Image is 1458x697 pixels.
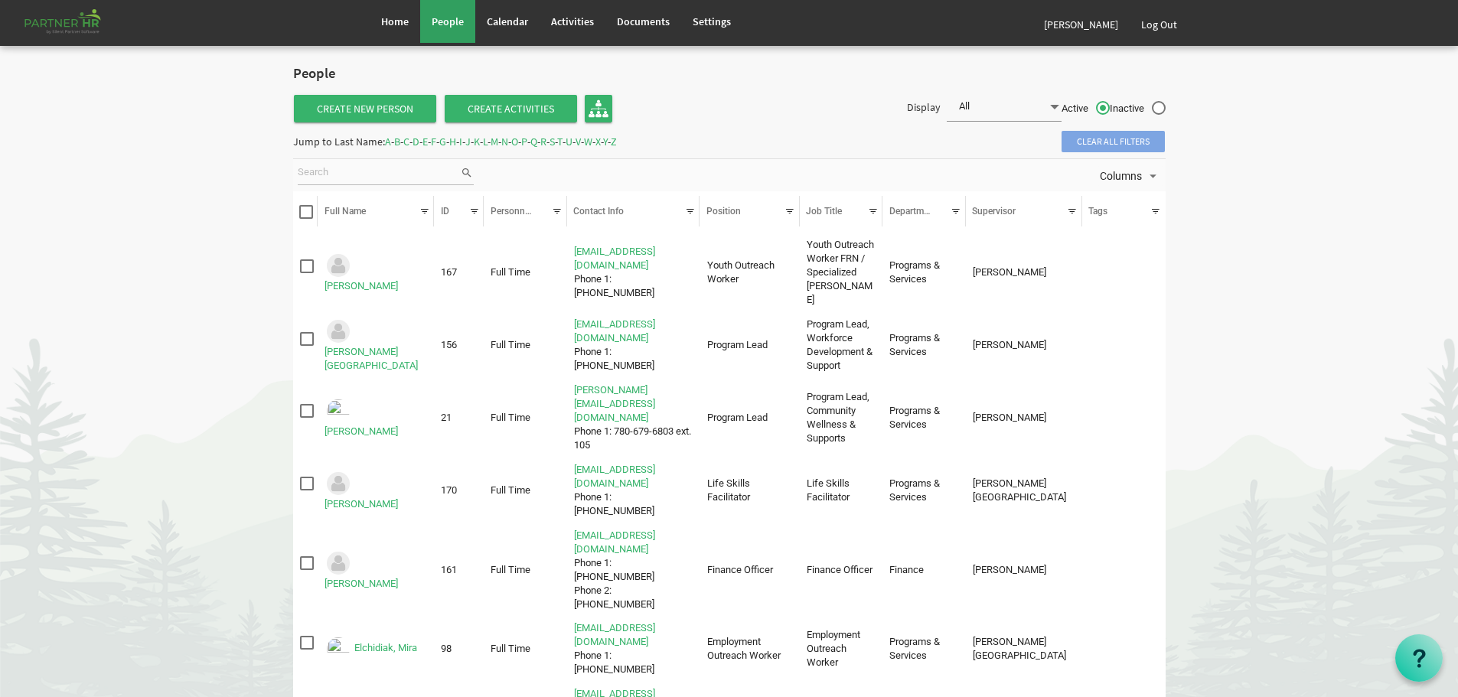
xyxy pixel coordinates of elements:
span: V [576,135,581,148]
a: [PERSON_NAME] [325,280,398,292]
span: H [449,135,456,148]
span: Q [530,135,537,148]
button: Columns [1098,166,1163,186]
span: P [521,135,527,148]
td: Full Time column header Personnel Type [484,236,567,311]
a: [EMAIL_ADDRESS][DOMAIN_NAME] [574,464,655,489]
span: Job Title [806,206,842,217]
td: Programs & Services column header Departments [882,460,966,521]
img: Could not locate image [325,318,352,345]
span: Z [611,135,617,148]
td: Full Time column header Personnel Type [484,526,567,614]
span: N [501,135,508,148]
span: Personnel Type [491,206,554,217]
td: 98 column header ID [434,618,484,679]
span: C [403,135,409,148]
a: [PERSON_NAME] [325,498,398,510]
span: Clear all filters [1062,131,1165,152]
div: Columns [1098,159,1163,191]
td: checkbox [293,380,318,455]
span: Departments [889,206,941,217]
td: checkbox [293,314,318,376]
td: checkbox [293,526,318,614]
td: Cardinal, Amy is template cell column header Full Name [318,380,434,455]
a: [PERSON_NAME][GEOGRAPHIC_DATA] [325,346,418,371]
td: megana@theopendoors.caPhone 1: 780-360-3868 is template cell column header Contact Info [567,236,700,311]
a: [EMAIL_ADDRESS][DOMAIN_NAME] [574,318,655,344]
span: F [431,135,436,148]
td: Cardinal, Amy column header Supervisor [966,236,1082,311]
td: 161 column header ID [434,526,484,614]
a: Organisation Chart [585,95,612,122]
div: Search [295,159,477,191]
td: deannac@theopendoors.caPhone 1: 780-679-8836 is template cell column header Contact Info [567,460,700,521]
td: Life Skills Facilitator column header Job Title [800,460,883,521]
span: I [459,135,462,148]
span: L [483,135,488,148]
a: Create New Person [294,95,436,122]
td: Programs & Services column header Departments [882,618,966,679]
span: W [584,135,592,148]
td: mirae@theopendoors.caPhone 1: 780-679-6803 is template cell column header Contact Info [567,618,700,679]
td: 170 column header ID [434,460,484,521]
td: fernandod@theopendoors.caPhone 1: 780-679-6803 ext 108Phone 2: 780-678-6130 is template cell colu... [567,526,700,614]
td: Life Skills Facilitator column header Position [700,460,799,521]
span: Position [706,206,741,217]
span: A [385,135,391,148]
td: Program Lead, Workforce Development & Support column header Job Title [800,314,883,376]
span: B [394,135,400,148]
input: Search [298,161,460,184]
td: Full Time column header Personnel Type [484,618,567,679]
td: 167 column header ID [434,236,484,311]
td: Cox, Deanna is template cell column header Full Name [318,460,434,521]
img: org-chart.svg [589,99,608,119]
a: [EMAIL_ADDRESS][DOMAIN_NAME] [574,529,655,555]
td: Garcia, Mylene column header Supervisor [966,380,1082,455]
td: Programs & Services column header Departments [882,236,966,311]
span: Active [1062,102,1110,116]
a: [PERSON_NAME] [1032,3,1130,46]
td: 21 column header ID [434,380,484,455]
img: Could not locate image [325,252,352,279]
a: Log Out [1130,3,1189,46]
td: Youth Outreach Worker column header Position [700,236,799,311]
span: Home [381,15,409,28]
td: column header Tags [1082,236,1166,311]
span: G [439,135,446,148]
span: ID [441,206,449,217]
a: Elchidiak, Mira [354,643,417,654]
a: [PERSON_NAME][EMAIL_ADDRESS][DOMAIN_NAME] [574,384,655,423]
td: column header Tags [1082,460,1166,521]
td: column header Tags [1082,314,1166,376]
td: Programs & Services column header Departments [882,380,966,455]
td: Bains, Anchilla column header Supervisor [966,460,1082,521]
span: Inactive [1110,102,1166,116]
span: Calendar [487,15,528,28]
td: checkbox [293,618,318,679]
div: Jump to Last Name: - - - - - - - - - - - - - - - - - - - - - - - - - [293,129,617,154]
td: Solomon, Rahul column header Supervisor [966,526,1082,614]
span: U [566,135,572,148]
span: Display [907,100,941,114]
a: [PERSON_NAME] [325,425,398,437]
span: Full Name [325,206,366,217]
span: Contact Info [573,206,624,217]
span: X [595,135,601,148]
td: Employment Outreach Worker column header Job Title [800,618,883,679]
span: M [491,135,498,148]
span: S [550,135,555,148]
td: Programs & Services column header Departments [882,314,966,376]
span: Create Activities [445,95,577,122]
img: Could not locate image [325,549,352,577]
td: Adkins, Megan is template cell column header Full Name [318,236,434,311]
td: Program Lead column header Position [700,314,799,376]
td: Garcia, Mylene column header Supervisor [966,314,1082,376]
td: 156 column header ID [434,314,484,376]
span: Tags [1088,206,1107,217]
span: Columns [1098,167,1143,186]
td: Program Lead column header Position [700,380,799,455]
span: search [460,164,474,181]
span: O [511,135,518,148]
td: Full Time column header Personnel Type [484,380,567,455]
td: Domingo, Fernando is template cell column header Full Name [318,526,434,614]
